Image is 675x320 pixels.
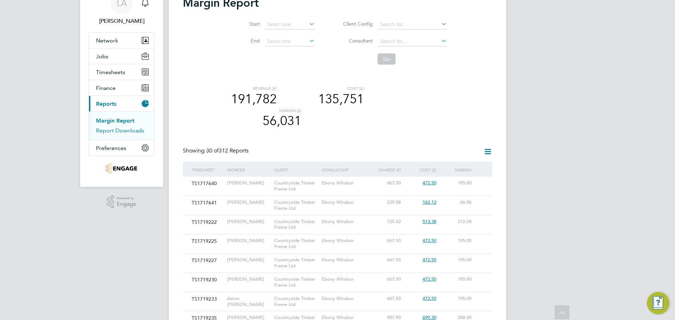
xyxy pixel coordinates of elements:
[228,38,260,44] label: End
[190,162,225,178] div: Timesheet
[89,64,154,80] button: Timesheets
[228,91,277,108] div: 191,782
[438,196,474,209] div: 66.96
[282,91,364,108] div: 135,751
[272,196,320,215] div: Countryside Timber Frame Ltd
[423,257,436,263] span: 472.50
[190,234,225,248] div: TS1719225
[225,162,272,178] div: Worker
[190,292,225,306] div: TS1719233
[225,292,272,311] div: Aston [PERSON_NAME]
[96,100,116,107] span: Reports
[423,276,436,282] span: 472.50
[190,215,225,229] div: TS1719222
[190,273,225,286] div: TS1719230
[423,237,436,243] span: 472.50
[332,21,373,27] label: Client Config
[438,234,474,247] div: 195.00
[367,273,403,286] div: 667.50
[96,53,108,60] span: Jobs
[378,37,447,46] input: Search for...
[438,273,474,286] div: 195.00
[190,254,225,267] div: TS1719227
[89,33,154,48] button: Network
[320,196,367,209] div: Ebony Windsor
[438,215,474,228] div: 212.04
[272,234,320,253] div: Countryside Timber Frame Ltd
[647,292,669,314] button: Engage Resource Center
[206,147,249,154] span: 312 Reports
[272,177,320,196] div: Countryside Timber Frame Ltd
[423,199,436,205] span: 162.12
[225,234,272,247] div: [PERSON_NAME]
[225,254,272,267] div: [PERSON_NAME]
[89,17,155,25] span: Lucy Anderton
[367,234,403,247] div: 667.50
[438,177,474,190] div: 195.00
[89,96,154,111] button: Reports
[438,254,474,267] div: 195.00
[272,273,320,292] div: Countryside Timber Frame Ltd
[225,196,272,209] div: [PERSON_NAME]
[89,80,154,96] button: Finance
[225,177,272,190] div: [PERSON_NAME]
[320,292,367,305] div: Ebony Windsor
[423,180,436,186] span: 472.50
[96,85,116,91] span: Finance
[423,295,436,301] span: 472.50
[106,163,137,174] img: integrapeople-logo-retina.png
[403,162,438,178] div: Cost (£)
[438,292,474,305] div: 195.00
[378,20,447,30] input: Search for...
[107,195,137,209] a: Powered byEngage
[89,163,155,174] a: Go to home page
[96,37,118,44] span: Network
[117,201,136,207] span: Engage
[96,145,126,151] span: Preferences
[117,195,136,201] span: Powered by
[320,254,367,267] div: Ebony Windsor
[225,215,272,228] div: [PERSON_NAME]
[320,215,367,228] div: Ebony Windsor
[206,147,219,154] span: 30 of
[190,196,225,209] div: TS1717641
[438,162,474,178] div: Margin
[228,86,277,91] div: Revenue (£)
[320,177,367,190] div: Ebony Windsor
[272,292,320,311] div: Countryside Timber Frame Ltd
[378,53,396,65] button: Go
[89,140,154,156] button: Preferences
[332,38,373,44] label: Consultant
[367,215,403,228] div: 725.42
[367,162,403,178] div: Charge (£)
[96,117,134,124] a: Margin Report
[96,69,125,76] span: Timesheets
[190,177,225,190] div: TS1717640
[272,162,320,178] div: Client
[320,273,367,286] div: Ebony Windsor
[320,162,367,178] div: Consultant
[225,273,272,286] div: [PERSON_NAME]
[423,218,436,224] span: 513.38
[367,196,403,209] div: 229.08
[228,113,301,130] div: 56,031
[228,21,260,27] label: Start
[272,254,320,273] div: Countryside Timber Frame Ltd
[272,215,320,234] div: Countryside Timber Frame Ltd
[282,86,364,91] div: Cost (£)
[89,111,154,140] div: Reports
[89,48,154,64] button: Jobs
[367,177,403,190] div: 667.50
[96,127,144,134] a: Report Downloads
[320,234,367,247] div: Ebony Windsor
[265,20,315,30] input: Select one
[367,292,403,305] div: 667.50
[228,108,301,113] div: Margin (£)
[183,147,250,155] div: Showing
[265,37,315,46] input: Select one
[367,254,403,267] div: 667.50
